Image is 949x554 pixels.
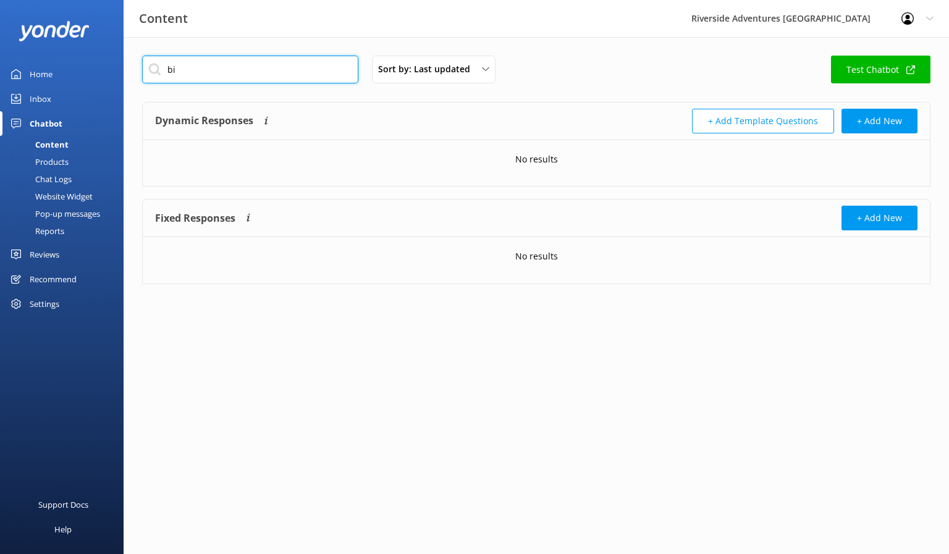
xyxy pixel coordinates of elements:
img: yonder-white-logo.png [19,21,90,41]
h4: Dynamic Responses [155,109,253,133]
h3: Content [139,9,188,28]
div: Chatbot [30,111,62,136]
div: Products [7,153,69,170]
div: Reviews [30,242,59,267]
div: Settings [30,292,59,316]
h4: Fixed Responses [155,206,235,230]
a: Website Widget [7,188,124,205]
div: Content [7,136,69,153]
button: + Add Template Questions [692,109,834,133]
div: Pop-up messages [7,205,100,222]
a: Content [7,136,124,153]
a: Pop-up messages [7,205,124,222]
span: Sort by: Last updated [378,62,478,76]
button: + Add New [841,109,917,133]
button: + Add New [841,206,917,230]
div: Recommend [30,267,77,292]
div: Home [30,62,53,86]
a: Reports [7,222,124,240]
div: Reports [7,222,64,240]
div: Support Docs [38,492,88,517]
p: No results [515,153,558,166]
div: Help [54,517,72,542]
a: Chat Logs [7,170,124,188]
a: Test Chatbot [831,56,930,83]
div: Inbox [30,86,51,111]
p: No results [515,250,558,263]
div: Chat Logs [7,170,72,188]
div: Website Widget [7,188,93,205]
a: Products [7,153,124,170]
input: Search all Chatbot Content [142,56,358,83]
